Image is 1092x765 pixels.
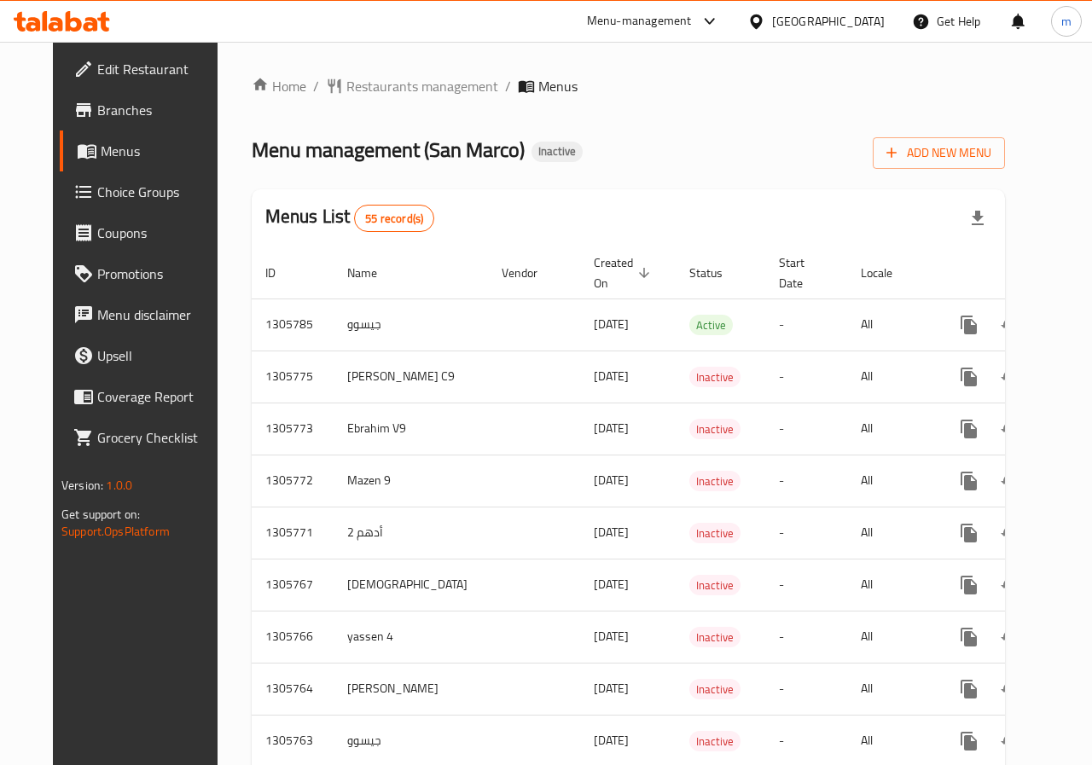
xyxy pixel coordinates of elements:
h2: Menus List [265,204,434,232]
div: Inactive [689,679,741,699]
span: Upsell [97,345,222,366]
td: All [847,298,935,351]
span: [DATE] [594,521,629,543]
button: Change Status [990,513,1031,553]
td: All [847,455,935,507]
td: - [765,507,847,559]
nav: breadcrumb [252,76,1005,96]
a: Edit Restaurant [60,49,235,90]
td: أدهم 2 [334,507,488,559]
span: Menus [101,141,222,161]
td: - [765,559,847,611]
span: Menu management ( San Marco ) [252,130,525,169]
span: Restaurants management [346,76,498,96]
div: Inactive [689,523,741,543]
td: 1305767 [252,559,334,611]
li: / [505,76,511,96]
button: Change Status [990,409,1031,449]
span: Branches [97,100,222,120]
td: 1305771 [252,507,334,559]
a: Restaurants management [326,76,498,96]
button: more [949,513,990,553]
span: Status [689,263,745,283]
span: Inactive [689,420,741,439]
td: 1305772 [252,455,334,507]
span: [DATE] [594,625,629,647]
div: Total records count [354,205,434,232]
span: Choice Groups [97,182,222,202]
div: Active [689,315,733,335]
td: 1305773 [252,403,334,455]
span: Version: [61,474,103,496]
a: Coverage Report [60,376,235,417]
span: Grocery Checklist [97,427,222,448]
div: Inactive [689,471,741,491]
td: yassen 4 [334,611,488,663]
td: Mazen 9 [334,455,488,507]
td: All [847,559,935,611]
button: more [949,356,990,397]
span: [DATE] [594,573,629,595]
td: - [765,663,847,715]
button: Change Status [990,461,1031,501]
span: [DATE] [594,677,629,699]
span: [DATE] [594,729,629,751]
span: m [1061,12,1072,31]
a: Choice Groups [60,171,235,212]
td: - [765,351,847,403]
a: Branches [60,90,235,130]
a: Menus [60,130,235,171]
span: ID [265,263,298,283]
td: - [765,455,847,507]
td: 1305785 [252,298,334,351]
li: / [313,76,319,96]
button: Change Status [990,565,1031,606]
button: Change Status [990,304,1031,345]
button: more [949,721,990,762]
button: more [949,304,990,345]
span: Coupons [97,223,222,243]
button: Add New Menu [873,137,1005,169]
span: [DATE] [594,417,629,439]
td: All [847,507,935,559]
span: Created On [594,252,655,293]
td: - [765,611,847,663]
span: 1.0.0 [106,474,132,496]
span: Coverage Report [97,386,222,407]
span: 55 record(s) [355,211,433,227]
a: Coupons [60,212,235,253]
span: Inactive [689,368,741,387]
span: Active [689,316,733,335]
td: [PERSON_NAME] [334,663,488,715]
span: [DATE] [594,313,629,335]
span: Vendor [502,263,560,283]
td: Ebrahim V9 [334,403,488,455]
div: Inactive [689,419,741,439]
span: Inactive [689,472,741,491]
span: Inactive [689,680,741,699]
button: Change Status [990,669,1031,710]
span: Inactive [689,576,741,595]
button: Change Status [990,721,1031,762]
span: Edit Restaurant [97,59,222,79]
button: more [949,617,990,658]
span: Inactive [689,732,741,751]
div: Export file [957,198,998,239]
td: - [765,298,847,351]
div: Menu-management [587,11,692,32]
button: Change Status [990,356,1031,397]
button: Change Status [990,617,1031,658]
td: - [765,403,847,455]
a: Menu disclaimer [60,294,235,335]
span: Inactive [689,524,741,543]
span: Promotions [97,264,222,284]
a: Support.OpsPlatform [61,520,170,542]
span: Get support on: [61,503,140,525]
span: Menu disclaimer [97,304,222,325]
a: Grocery Checklist [60,417,235,458]
a: Promotions [60,253,235,294]
span: [DATE] [594,365,629,387]
td: [PERSON_NAME] C9 [334,351,488,403]
span: Start Date [779,252,827,293]
td: All [847,611,935,663]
